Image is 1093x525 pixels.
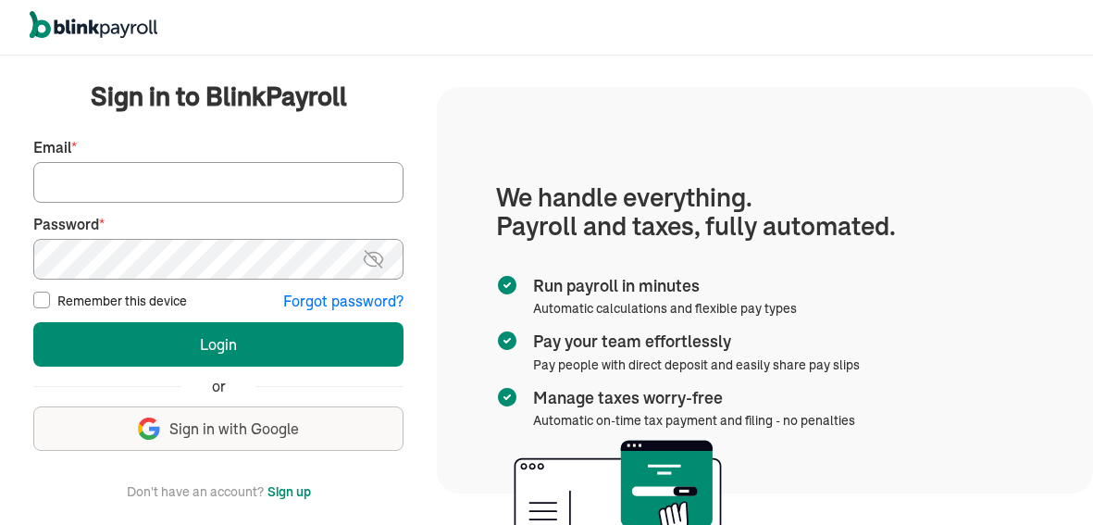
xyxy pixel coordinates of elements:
span: or [212,376,226,397]
button: Sign up [267,481,311,503]
span: Pay your team effortlessly [533,330,852,354]
span: Automatic on-time tax payment and filing - no penalties [533,412,855,429]
button: Login [33,322,404,367]
label: Remember this device [57,292,187,310]
span: Pay people with direct deposit and easily share pay slips [533,356,860,373]
img: logo [30,11,157,39]
button: Sign in with Google [33,406,404,451]
span: Sign in with Google [169,419,299,440]
span: Sign in to BlinkPayroll [91,78,347,115]
img: checkmark [496,274,518,296]
button: Forgot password? [283,291,404,312]
input: Your email address [33,162,404,203]
label: Password [33,214,404,235]
span: Manage taxes worry-free [533,386,848,410]
span: Don't have an account? [127,481,264,503]
img: eye [362,248,385,270]
img: google [138,418,160,440]
label: Email [33,137,404,158]
img: checkmark [496,386,518,408]
img: checkmark [496,330,518,352]
span: Automatic calculations and flexible pay types [533,300,797,317]
span: Run payroll in minutes [533,274,789,298]
h1: We handle everything. Payroll and taxes, fully automated. [496,183,1034,241]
